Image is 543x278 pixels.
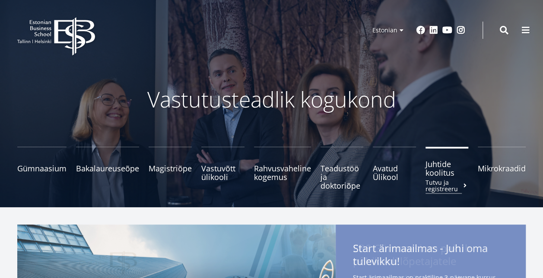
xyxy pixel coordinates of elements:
[416,26,425,35] a: Facebook
[426,179,469,192] small: Tutvu ja registreeru
[201,147,245,190] a: Vastuvõtt ülikooli
[457,26,465,35] a: Instagram
[478,147,526,190] a: Mikrokraadid
[254,147,311,190] a: Rahvusvaheline kogemus
[321,147,364,190] a: Teadustöö ja doktoriõpe
[43,86,501,112] p: Vastutusteadlik kogukond
[426,147,469,190] a: Juhtide koolitusTutvu ja registreeru
[353,254,397,268] span: põhikooli
[321,164,364,190] span: Teadustöö ja doktoriõpe
[254,164,311,181] span: Rahvusvaheline kogemus
[373,164,416,181] span: Avatud Ülikool
[201,164,245,181] span: Vastuvõtt ülikooli
[400,254,456,268] span: lõpetajatele
[426,160,469,177] span: Juhtide koolitus
[374,241,438,255] span: Gümnaasium
[441,241,471,255] span: pakub
[478,164,526,173] span: Mikrokraadid
[76,164,139,173] span: Bakalaureuseõpe
[353,241,371,255] span: EBS
[429,26,438,35] a: Linkedin
[149,147,192,190] a: Magistriõpe
[17,164,67,173] span: Gümnaasium
[373,147,416,190] a: Avatud Ülikool
[17,147,67,190] a: Gümnaasium
[76,147,139,190] a: Bakalaureuseõpe
[149,164,192,173] span: Magistriõpe
[442,26,452,35] a: Youtube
